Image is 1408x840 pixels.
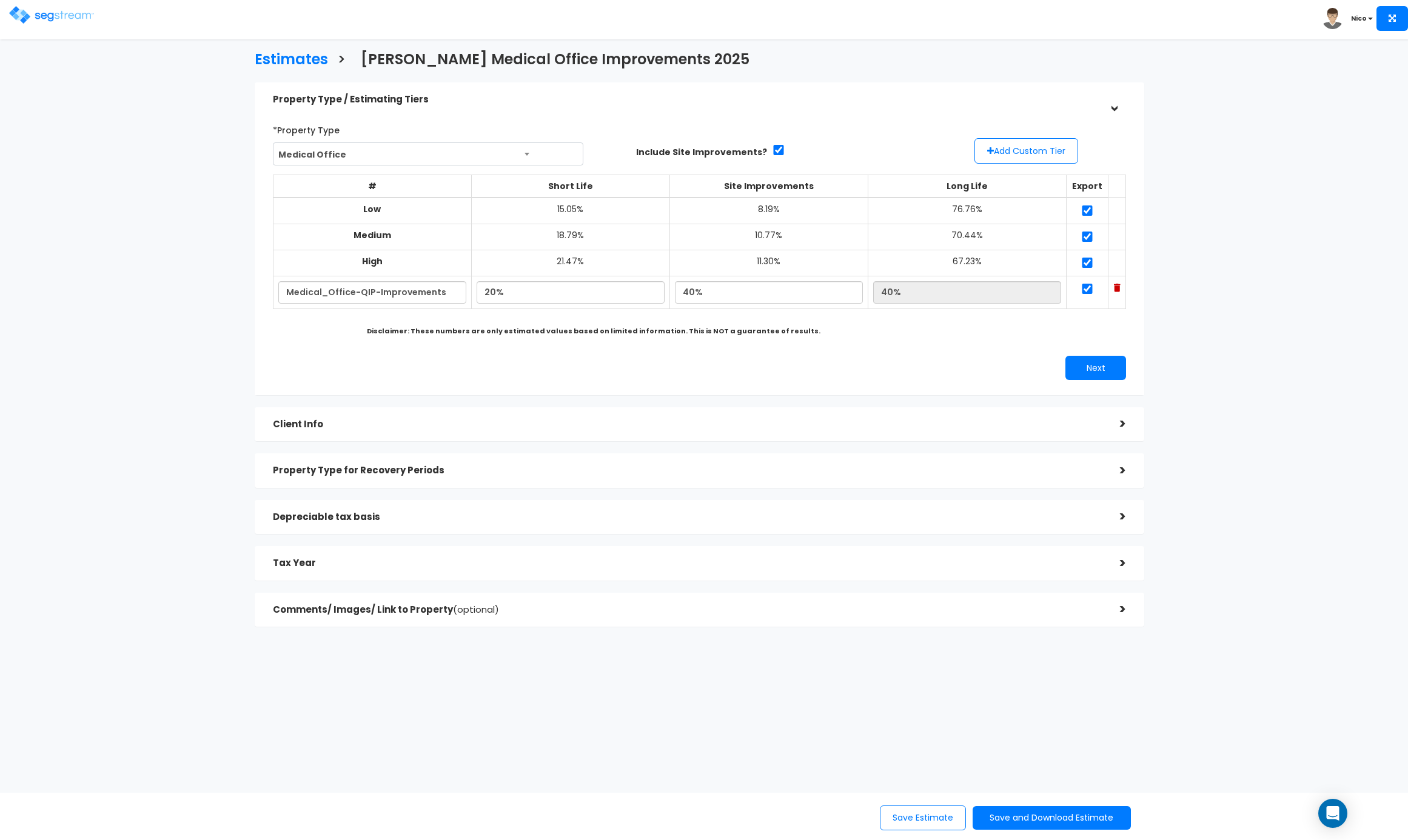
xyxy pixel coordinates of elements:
[1114,284,1121,292] img: Trash Icon
[868,198,1066,224] td: 76.76%
[636,146,767,158] label: Include Site Improvements?
[273,512,1102,522] h5: Depreciable tax basis
[868,250,1066,276] td: 67.23%
[669,224,868,250] td: 10.77%
[669,175,868,198] th: Site Improvements
[1104,88,1123,112] div: >
[471,198,669,224] td: 15.05%
[352,39,749,76] a: [PERSON_NAME] Medical Office Improvements 2025
[471,250,669,276] td: 21.47%
[273,465,1102,476] h5: Property Type for Recovery Periods
[669,198,868,224] td: 8.19%
[273,605,1102,615] h5: Comments/ Images/ Link to Property
[1065,356,1126,380] button: Next
[868,175,1066,198] th: Long Life
[273,419,1102,430] h5: Client Info
[1322,8,1343,29] img: avatar.png
[1102,507,1126,526] div: >
[1102,461,1126,480] div: >
[273,142,583,165] span: Medical Office
[362,255,383,267] b: High
[273,95,1102,105] h5: Property Type / Estimating Tiers
[974,138,1078,164] button: Add Custom Tier
[1067,175,1108,198] th: Export
[246,39,328,76] a: Estimates
[273,558,1102,568] h5: Tax Year
[1102,554,1126,573] div: >
[255,52,328,70] h3: Estimates
[471,175,669,198] th: Short Life
[880,805,966,830] button: Save Estimate
[273,120,340,136] label: *Property Type
[471,224,669,250] td: 18.79%
[367,326,820,336] b: Disclaimer: These numbers are only estimated values based on limited information. This is NOT a g...
[354,229,391,241] b: Medium
[273,175,471,198] th: #
[361,52,749,70] h3: [PERSON_NAME] Medical Office Improvements 2025
[1351,14,1367,23] b: Nico
[868,224,1066,250] td: 70.44%
[337,52,346,70] h3: >
[363,203,381,215] b: Low
[669,250,868,276] td: 11.30%
[273,143,583,166] span: Medical Office
[973,806,1131,830] button: Save and Download Estimate
[1318,799,1347,828] div: Open Intercom Messenger
[453,603,499,616] span: (optional)
[9,6,94,24] img: logo.png
[1102,600,1126,619] div: >
[1102,415,1126,433] div: >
